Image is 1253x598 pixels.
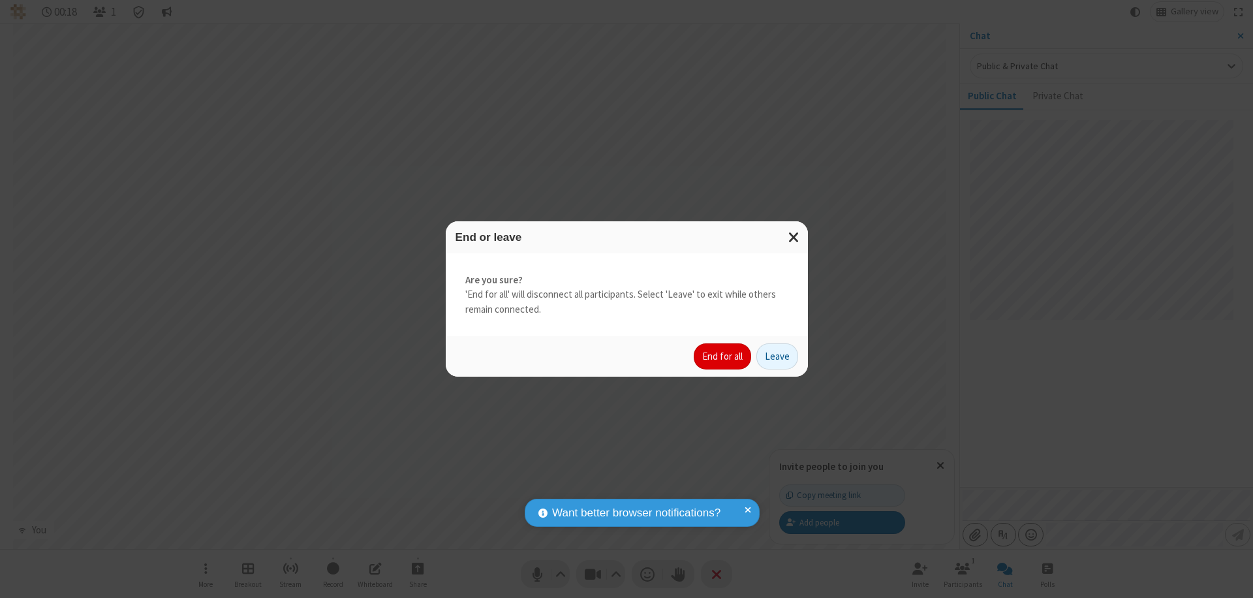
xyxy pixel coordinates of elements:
h3: End or leave [456,231,798,244]
div: 'End for all' will disconnect all participants. Select 'Leave' to exit while others remain connec... [446,253,808,337]
button: Close modal [781,221,808,253]
span: Want better browser notifications? [552,505,720,522]
strong: Are you sure? [465,273,788,288]
button: End for all [694,343,751,370]
button: Leave [756,343,798,370]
